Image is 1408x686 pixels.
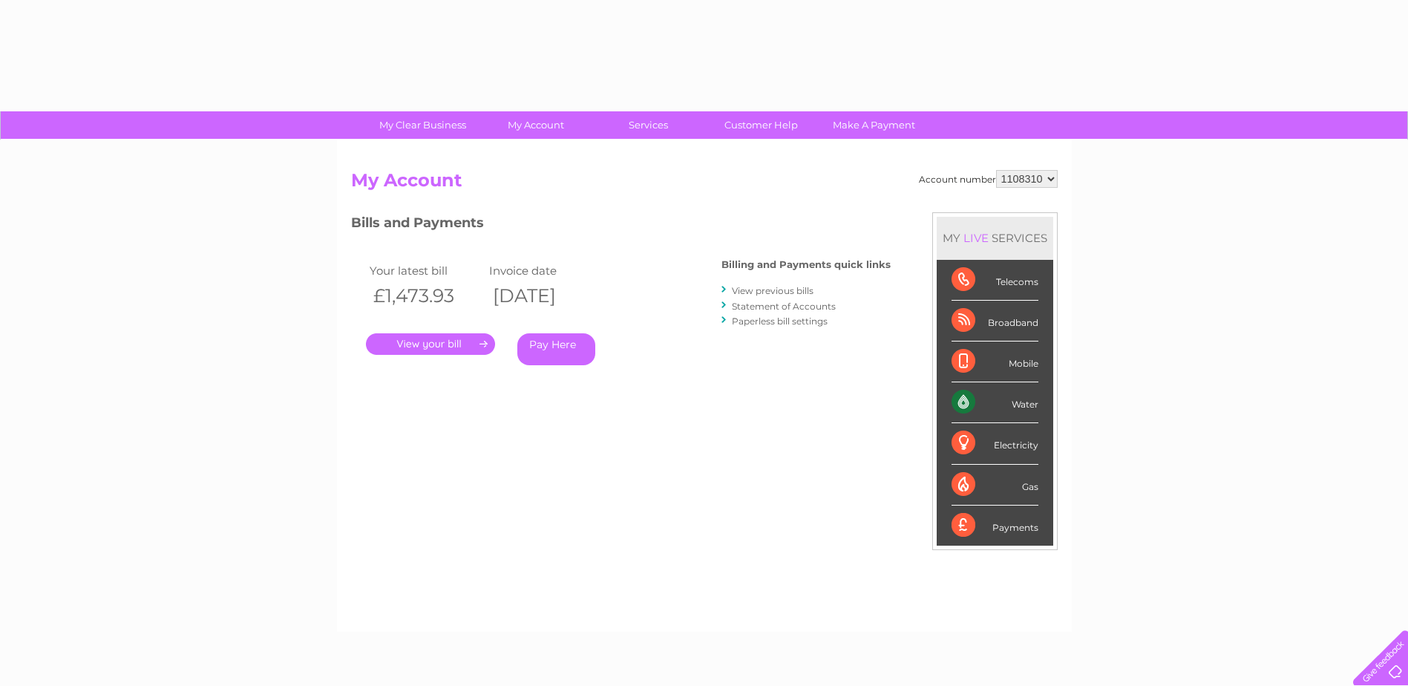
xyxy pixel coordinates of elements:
[952,301,1038,342] div: Broadband
[474,111,597,139] a: My Account
[732,301,836,312] a: Statement of Accounts
[361,111,484,139] a: My Clear Business
[952,465,1038,506] div: Gas
[485,261,605,281] td: Invoice date
[351,212,891,238] h3: Bills and Payments
[732,285,813,296] a: View previous bills
[700,111,822,139] a: Customer Help
[960,231,992,245] div: LIVE
[366,261,485,281] td: Your latest bill
[952,382,1038,423] div: Water
[952,260,1038,301] div: Telecoms
[351,170,1058,198] h2: My Account
[732,316,828,327] a: Paperless bill settings
[937,217,1053,259] div: MY SERVICES
[517,333,595,365] a: Pay Here
[366,333,495,355] a: .
[587,111,710,139] a: Services
[952,342,1038,382] div: Mobile
[366,281,485,311] th: £1,473.93
[721,259,891,270] h4: Billing and Payments quick links
[952,423,1038,464] div: Electricity
[485,281,605,311] th: [DATE]
[952,506,1038,546] div: Payments
[919,170,1058,188] div: Account number
[813,111,935,139] a: Make A Payment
